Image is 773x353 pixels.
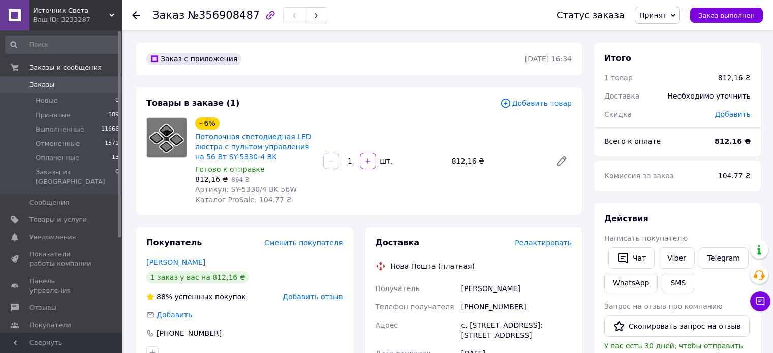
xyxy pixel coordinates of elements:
span: Товары и услуги [29,215,87,224]
div: [PHONE_NUMBER] [459,298,574,316]
span: Добавить отзыв [283,293,343,301]
span: Заказы из [GEOGRAPHIC_DATA] [36,168,115,186]
div: [PHONE_NUMBER] [156,328,223,338]
span: Артикул: SY-5330/4 BK 56W [195,185,297,194]
span: Комиссия за заказ [604,172,674,180]
a: [PERSON_NAME] [146,258,205,266]
button: Заказ выполнен [690,8,763,23]
b: 812.16 ₴ [715,137,751,145]
span: Отзывы [29,303,56,312]
div: 812,16 ₴ [718,73,751,83]
span: Итого [604,53,631,63]
button: Чат с покупателем [750,291,770,311]
span: 0 [115,96,119,105]
span: Принят [639,11,667,19]
span: 864 ₴ [231,176,250,183]
span: Сменить покупателя [264,239,343,247]
span: 0 [115,168,119,186]
span: Заказ выполнен [698,12,755,19]
button: Скопировать запрос на отзыв [604,315,750,337]
div: - 6% [195,117,220,130]
a: Viber [659,247,694,269]
span: Показатели работы компании [29,250,94,268]
span: 88% [157,293,172,301]
span: Панель управления [29,277,94,295]
div: Вернуться назад [132,10,140,20]
button: Чат [608,247,655,269]
span: Скидка [604,110,632,118]
button: SMS [662,273,694,293]
span: 1571 [105,139,119,148]
span: Принятые [36,111,71,120]
span: Доставка [604,92,639,100]
div: Заказ с приложения [146,53,241,65]
span: 13 [112,153,119,163]
span: Запрос на отзыв про компанию [604,302,723,310]
div: Ваш ID: 3233287 [33,15,122,24]
span: Заказ [152,9,184,21]
span: Заказы [29,80,54,89]
span: Выполненные [36,125,84,134]
div: с. [STREET_ADDRESS]: [STREET_ADDRESS] [459,316,574,344]
span: Адрес [376,321,398,329]
time: [DATE] 16:34 [525,55,572,63]
span: Всего к оплате [604,137,661,145]
span: Готово к отправке [195,165,265,173]
a: Редактировать [551,151,572,171]
span: Добавить [157,311,192,319]
span: Заказы и сообщения [29,63,102,72]
span: 812,16 ₴ [195,175,228,183]
span: Уведомления [29,233,76,242]
span: Отмененные [36,139,80,148]
span: Каталог ProSale: 104.77 ₴ [195,196,292,204]
span: Редактировать [515,239,572,247]
a: WhatsApp [604,273,658,293]
span: Товары в заказе (1) [146,98,239,108]
span: Оплаченные [36,153,79,163]
div: успешных покупок [146,292,246,302]
span: Действия [604,214,648,223]
span: Доставка [376,238,420,247]
span: Покупатели [29,320,71,330]
div: [PERSON_NAME] [459,279,574,298]
div: 812,16 ₴ [448,154,547,168]
img: Потолочная светодиодная LED люстра с пультом управления на 56 Вт SY-5330-4 BK [147,118,187,157]
div: Нова Пошта (платная) [388,261,477,271]
span: №356908487 [188,9,260,21]
span: 1 товар [604,74,633,82]
span: 104.77 ₴ [718,172,751,180]
span: Телефон получателя [376,303,454,311]
span: Новые [36,96,58,105]
div: 1 заказ у вас на 812,16 ₴ [146,271,249,283]
span: Получатель [376,284,420,293]
div: Статус заказа [556,10,625,20]
span: Сообщения [29,198,69,207]
span: Написать покупателю [604,234,688,242]
a: Потолочная светодиодная LED люстра с пультом управления на 56 Вт SY-5330-4 BK [195,133,312,161]
span: 11666 [101,125,119,134]
div: шт. [377,156,393,166]
a: Telegram [699,247,749,269]
span: Покупатель [146,238,202,247]
span: Добавить [715,110,751,118]
input: Поиск [5,36,120,54]
span: 589 [108,111,119,120]
div: Необходимо уточнить [662,85,757,107]
span: Добавить товар [500,98,572,109]
span: Источник Света [33,6,109,15]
